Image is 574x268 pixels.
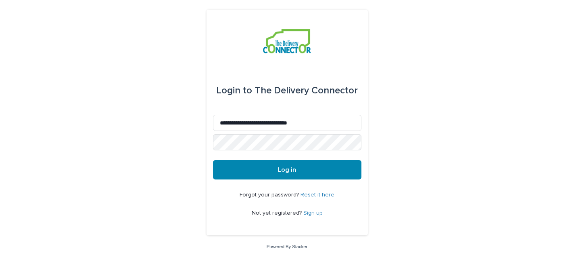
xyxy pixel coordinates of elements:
[216,86,252,95] span: Login to
[303,210,323,216] a: Sign up
[301,192,334,198] a: Reset it here
[216,79,358,102] div: The Delivery Connector
[240,192,301,198] span: Forgot your password?
[267,244,307,249] a: Powered By Stacker
[263,29,311,53] img: aCWQmA6OSGG0Kwt8cj3c
[278,167,296,173] span: Log in
[252,210,303,216] span: Not yet registered?
[213,160,361,179] button: Log in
